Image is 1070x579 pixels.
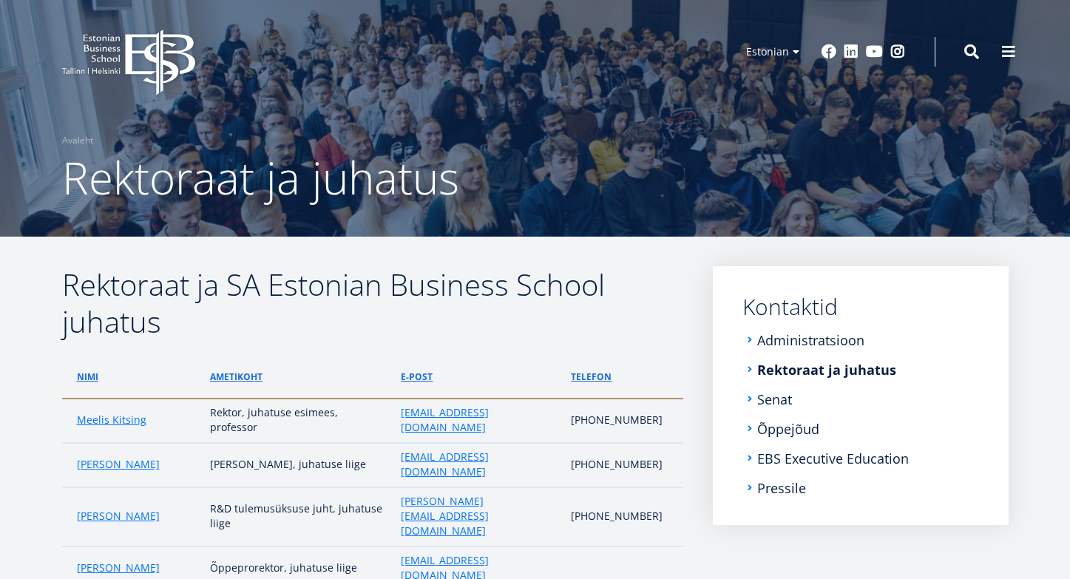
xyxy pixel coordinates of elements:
p: Rektor, juhatuse esimees, professor [210,405,386,435]
p: [PHONE_NUMBER] [571,413,668,427]
a: Facebook [822,44,836,59]
a: Meelis Kitsing [77,413,146,427]
h2: Rektoraat ja SA Estonian Business School juhatus [62,266,683,340]
a: Senat [757,392,792,407]
a: [PERSON_NAME] [77,561,160,575]
a: Õppejõud [757,421,819,436]
td: [PHONE_NUMBER] [563,443,683,487]
a: Kontaktid [742,296,979,318]
a: [EMAIL_ADDRESS][DOMAIN_NAME] [401,405,556,435]
a: [PERSON_NAME] [77,457,160,472]
span: Rektoraat ja juhatus [62,147,459,208]
td: [PHONE_NUMBER] [563,487,683,546]
a: [PERSON_NAME] [77,509,160,524]
a: telefon [571,370,612,385]
a: Nimi [77,370,98,385]
a: Linkedin [844,44,859,59]
td: R&D tulemusüksuse juht, juhatuse liige [203,487,393,546]
a: EBS Executive Education [757,451,909,466]
a: Avaleht [62,133,93,148]
a: [PERSON_NAME][EMAIL_ADDRESS][DOMAIN_NAME] [401,494,556,538]
a: Rektoraat ja juhatus [757,362,896,377]
a: Instagram [890,44,905,59]
a: ametikoht [210,370,263,385]
a: e-post [401,370,433,385]
a: [EMAIL_ADDRESS][DOMAIN_NAME] [401,450,556,479]
a: Youtube [866,44,883,59]
a: Administratsioon [757,333,864,348]
td: [PERSON_NAME], juhatuse liige [203,443,393,487]
a: Pressile [757,481,806,495]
